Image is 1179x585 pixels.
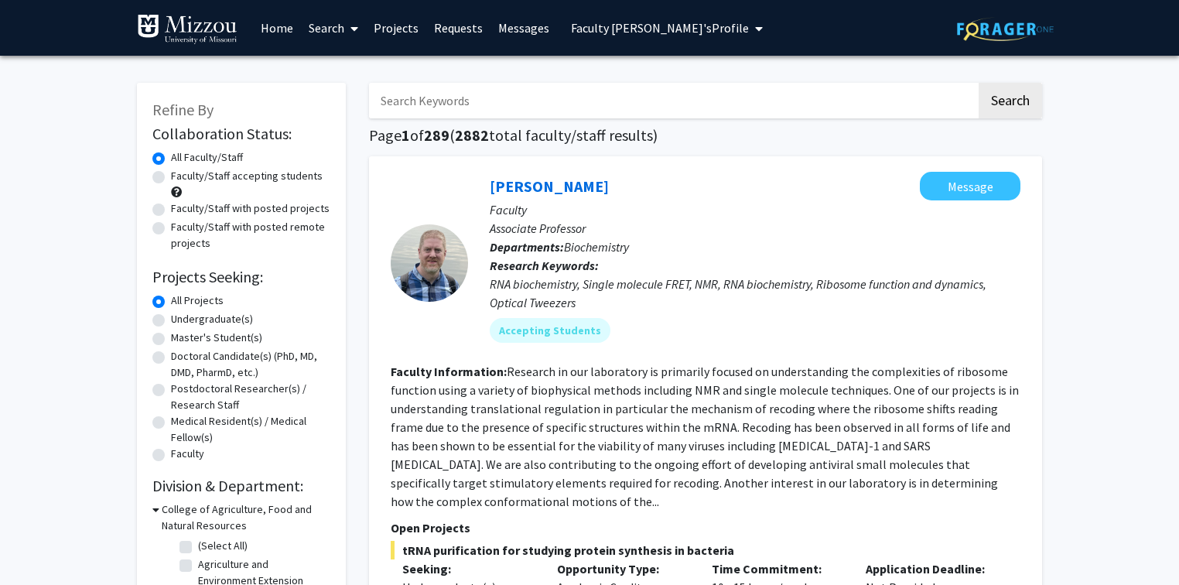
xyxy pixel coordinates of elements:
a: Requests [426,1,490,55]
span: Faculty [PERSON_NAME]'s Profile [571,20,749,36]
p: Opportunity Type: [557,559,689,578]
span: Refine By [152,100,214,119]
b: Research Keywords: [490,258,599,273]
p: Application Deadline: [866,559,997,578]
span: tRNA purification for studying protein synthesis in bacteria [391,541,1020,559]
div: RNA biochemistry, Single molecule FRET, NMR, RNA biochemistry, Ribosome function and dynamics, Op... [490,275,1020,312]
fg-read-more: Research in our laboratory is primarily focused on understanding the complexities of ribosome fun... [391,364,1019,509]
h3: College of Agriculture, Food and Natural Resources [162,501,330,534]
b: Departments: [490,239,564,255]
a: Search [301,1,366,55]
label: Doctoral Candidate(s) (PhD, MD, DMD, PharmD, etc.) [171,348,330,381]
label: All Projects [171,292,224,309]
h1: Page of ( total faculty/staff results) [369,126,1042,145]
a: Projects [366,1,426,55]
span: 289 [424,125,449,145]
a: [PERSON_NAME] [490,176,609,196]
label: Master's Student(s) [171,330,262,346]
h2: Division & Department: [152,477,330,495]
label: Undergraduate(s) [171,311,253,327]
button: Search [979,83,1042,118]
label: (Select All) [198,538,248,554]
label: Faculty/Staff with posted remote projects [171,219,330,251]
img: University of Missouri Logo [137,14,238,45]
label: Faculty [171,446,204,462]
p: Associate Professor [490,219,1020,238]
input: Search Keywords [369,83,976,118]
p: Seeking: [402,559,534,578]
button: Message Peter Cornish [920,172,1020,200]
label: Faculty/Staff with posted projects [171,200,330,217]
span: Biochemistry [564,239,629,255]
p: Faculty [490,200,1020,219]
label: Medical Resident(s) / Medical Fellow(s) [171,413,330,446]
b: Faculty Information: [391,364,507,379]
p: Time Commitment: [712,559,843,578]
label: Faculty/Staff accepting students [171,168,323,184]
label: All Faculty/Staff [171,149,243,166]
a: Messages [490,1,557,55]
a: Home [253,1,301,55]
label: Postdoctoral Researcher(s) / Research Staff [171,381,330,413]
p: Open Projects [391,518,1020,537]
span: 1 [402,125,410,145]
img: ForagerOne Logo [957,17,1054,41]
h2: Collaboration Status: [152,125,330,143]
h2: Projects Seeking: [152,268,330,286]
mat-chip: Accepting Students [490,318,610,343]
span: 2882 [455,125,489,145]
iframe: Chat [12,515,66,573]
